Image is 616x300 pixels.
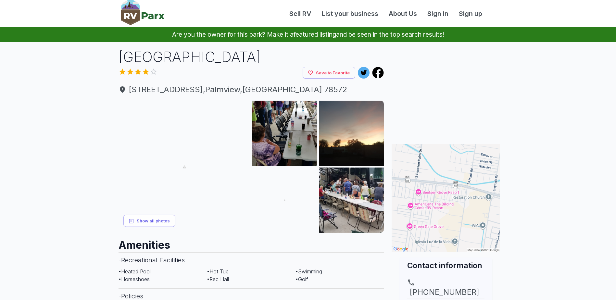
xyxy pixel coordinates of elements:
p: Are you the owner for this park? Make it a and be seen in the top search results! [8,27,608,42]
span: • Horseshoes [119,276,150,282]
a: Sign in [422,9,454,19]
img: Map for Mission West RV Park [392,144,500,252]
a: List your business [317,9,383,19]
span: • Golf [295,276,308,282]
h1: [GEOGRAPHIC_DATA] [119,47,384,67]
a: Sign up [454,9,487,19]
span: • Hot Tub [207,268,229,275]
button: Save to Favorite [303,67,355,79]
img: AAcXr8puoyF6BQe4puJYsFlTHT-K_GEJqEAsZvB3jW6CQPSX-6roCFG0ziN5tkehbZxntWv6xidhEUSc1FoUrpykQR5j8qm3i... [319,168,384,233]
a: About Us [383,9,422,19]
span: • Heated Pool [119,268,151,275]
iframe: Advertisement [392,47,500,128]
h3: - Recreational Facilities [119,252,384,268]
img: AAcXr8pTZ6IQNjVuL4i6MvcG7nkwyEYNR_6JuKzZZ23ljhUYbhKjOr0CJZZ8ERJdNYpn4MNQeeIXxVt8PZEb5NvxE6aZeQYhD... [252,101,317,166]
a: [STREET_ADDRESS],Palmview,[GEOGRAPHIC_DATA] 78572 [119,84,384,95]
button: Show all photos [123,215,175,227]
a: [PHONE_NUMBER] [407,279,484,298]
span: • Swimming [295,268,322,275]
span: • Rec Hall [207,276,229,282]
a: featured listing [294,31,336,38]
img: AAcXr8od7U7eN7vAqepVmh4iK5cMtN199i5yOGr2x-G2oSawYHomqrwowse8iGVoEmHZCVowPVOM3wehTtFU78OLBexv8idwD... [119,101,251,233]
h2: Contact information [407,260,484,271]
a: Sell RV [284,9,317,19]
img: AAcXr8qJaafUhEEAKwy55Y4JztpC9COcijdpkVbiLiczdsSmwiLUSNymL8xRH9gPEifGj8b9nzPAGu3VWKdKDq1qIZa23XY38... [319,101,384,166]
h2: Amenities [119,233,384,252]
img: AAcXr8oa_ekWrYY3u_0OTqDg98c1cLcSG4DBB0rT2NgqDQxs2A6KxKoBd41PL84XyrJm6V6lqmbTrZhO44QVwjukGDkCKR1FE... [252,168,317,233]
span: [STREET_ADDRESS] , Palmview , [GEOGRAPHIC_DATA] 78572 [119,84,384,95]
